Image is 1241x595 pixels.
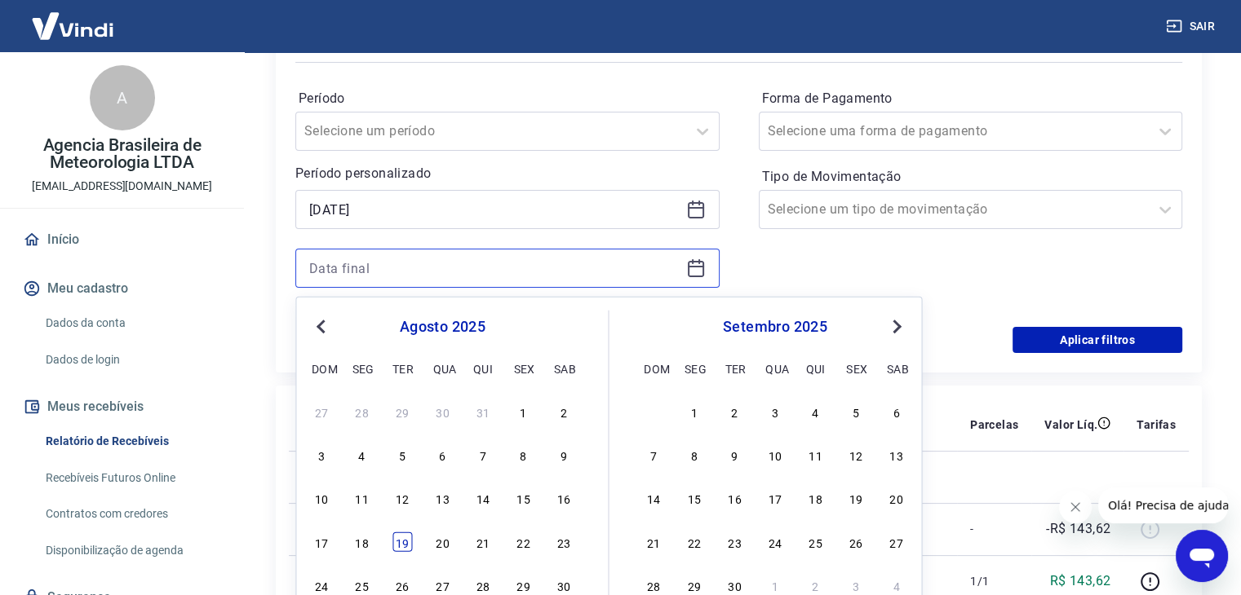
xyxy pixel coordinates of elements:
div: Choose domingo, 31 de agosto de 2025 [644,402,663,421]
div: qui [806,358,826,377]
div: sex [513,358,533,377]
img: Vindi [20,1,126,51]
div: Choose segunda-feira, 22 de setembro de 2025 [685,531,704,551]
button: Meus recebíveis [20,389,224,425]
div: Choose domingo, 14 de setembro de 2025 [644,488,663,508]
label: Forma de Pagamento [762,89,1180,108]
input: Data inicial [309,197,680,222]
div: Choose sexta-feira, 15 de agosto de 2025 [513,488,533,508]
p: Agencia Brasileira de Meteorologia LTDA [13,137,231,171]
button: Previous Month [311,317,330,337]
button: Next Month [887,317,906,337]
p: - [970,521,1018,537]
div: Choose quinta-feira, 2 de outubro de 2025 [806,575,826,595]
div: Choose domingo, 27 de julho de 2025 [312,402,331,421]
div: qui [473,358,493,377]
div: sex [846,358,866,377]
div: Choose segunda-feira, 18 de agosto de 2025 [352,531,372,551]
a: Disponibilização de agenda [39,534,224,567]
div: sab [887,358,906,377]
div: sab [554,358,574,377]
span: Olá! Precisa de ajuda? [10,11,137,24]
a: Início [20,222,224,258]
label: Período [299,89,716,108]
div: qua [765,358,785,377]
div: Choose quinta-feira, 11 de setembro de 2025 [806,445,826,465]
div: Choose sábado, 9 de agosto de 2025 [554,445,574,465]
div: Choose terça-feira, 12 de agosto de 2025 [392,488,412,508]
div: Choose quinta-feira, 31 de julho de 2025 [473,402,493,421]
a: Dados de login [39,343,224,377]
div: Choose quinta-feira, 28 de agosto de 2025 [473,575,493,595]
div: Choose sábado, 20 de setembro de 2025 [887,488,906,508]
div: Choose sábado, 4 de outubro de 2025 [887,575,906,595]
div: Choose quarta-feira, 13 de agosto de 2025 [432,488,452,508]
div: Choose sábado, 16 de agosto de 2025 [554,488,574,508]
button: Meu cadastro [20,271,224,306]
div: Choose sexta-feira, 19 de setembro de 2025 [846,488,866,508]
button: Aplicar filtros [1013,327,1182,353]
div: Choose segunda-feira, 25 de agosto de 2025 [352,575,372,595]
div: Choose sábado, 6 de setembro de 2025 [887,402,906,421]
button: Sair [1163,11,1221,42]
div: Choose sexta-feira, 26 de setembro de 2025 [846,531,866,551]
div: seg [352,358,372,377]
div: Choose quarta-feira, 20 de agosto de 2025 [432,531,452,551]
div: dom [312,358,331,377]
div: Choose terça-feira, 16 de setembro de 2025 [725,488,744,508]
div: seg [685,358,704,377]
div: Choose quarta-feira, 17 de setembro de 2025 [765,488,785,508]
div: Choose quarta-feira, 3 de setembro de 2025 [765,402,785,421]
div: Choose terça-feira, 23 de setembro de 2025 [725,531,744,551]
div: Choose quarta-feira, 6 de agosto de 2025 [432,445,452,465]
div: Choose quarta-feira, 10 de setembro de 2025 [765,445,785,465]
div: Choose sexta-feira, 8 de agosto de 2025 [513,445,533,465]
div: ter [725,358,744,377]
div: qua [432,358,452,377]
div: Choose quarta-feira, 30 de julho de 2025 [432,402,452,421]
div: Choose sábado, 23 de agosto de 2025 [554,531,574,551]
a: Relatório de Recebíveis [39,425,224,458]
div: Choose domingo, 10 de agosto de 2025 [312,488,331,508]
label: Tipo de Movimentação [762,167,1180,187]
p: [EMAIL_ADDRESS][DOMAIN_NAME] [32,178,212,195]
div: Choose segunda-feira, 15 de setembro de 2025 [685,488,704,508]
div: Choose sábado, 2 de agosto de 2025 [554,402,574,421]
div: Choose segunda-feira, 28 de julho de 2025 [352,402,372,421]
a: Recebíveis Futuros Online [39,461,224,495]
a: Dados da conta [39,306,224,340]
div: agosto 2025 [309,317,575,337]
div: Choose domingo, 28 de setembro de 2025 [644,575,663,595]
div: Choose segunda-feira, 1 de setembro de 2025 [685,402,704,421]
div: Choose domingo, 24 de agosto de 2025 [312,575,331,595]
div: Choose terça-feira, 19 de agosto de 2025 [392,531,412,551]
div: Choose terça-feira, 30 de setembro de 2025 [725,575,744,595]
div: Choose segunda-feira, 4 de agosto de 2025 [352,445,372,465]
p: Valor Líq. [1044,416,1097,433]
div: dom [644,358,663,377]
div: Choose sexta-feira, 1 de agosto de 2025 [513,402,533,421]
div: Choose domingo, 7 de setembro de 2025 [644,445,663,465]
div: Choose terça-feira, 2 de setembro de 2025 [725,402,744,421]
div: Choose segunda-feira, 29 de setembro de 2025 [685,575,704,595]
div: Choose domingo, 17 de agosto de 2025 [312,531,331,551]
div: Choose quarta-feira, 1 de outubro de 2025 [765,575,785,595]
div: Choose terça-feira, 9 de setembro de 2025 [725,445,744,465]
div: Choose quinta-feira, 7 de agosto de 2025 [473,445,493,465]
div: Choose terça-feira, 29 de julho de 2025 [392,402,412,421]
div: Choose domingo, 21 de setembro de 2025 [644,531,663,551]
iframe: Botão para abrir a janela de mensagens [1176,530,1228,582]
input: Data final [309,256,680,280]
div: Choose terça-feira, 5 de agosto de 2025 [392,445,412,465]
div: Choose sexta-feira, 12 de setembro de 2025 [846,445,866,465]
div: Choose quarta-feira, 27 de agosto de 2025 [432,575,452,595]
a: Contratos com credores [39,497,224,531]
p: Tarifas [1137,416,1176,433]
p: -R$ 143,62 [1046,519,1110,539]
div: Choose domingo, 3 de agosto de 2025 [312,445,331,465]
div: setembro 2025 [642,317,909,337]
p: Parcelas [970,416,1018,433]
div: Choose sábado, 13 de setembro de 2025 [887,445,906,465]
div: Choose quarta-feira, 24 de setembro de 2025 [765,531,785,551]
p: 1/1 [970,573,1018,589]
